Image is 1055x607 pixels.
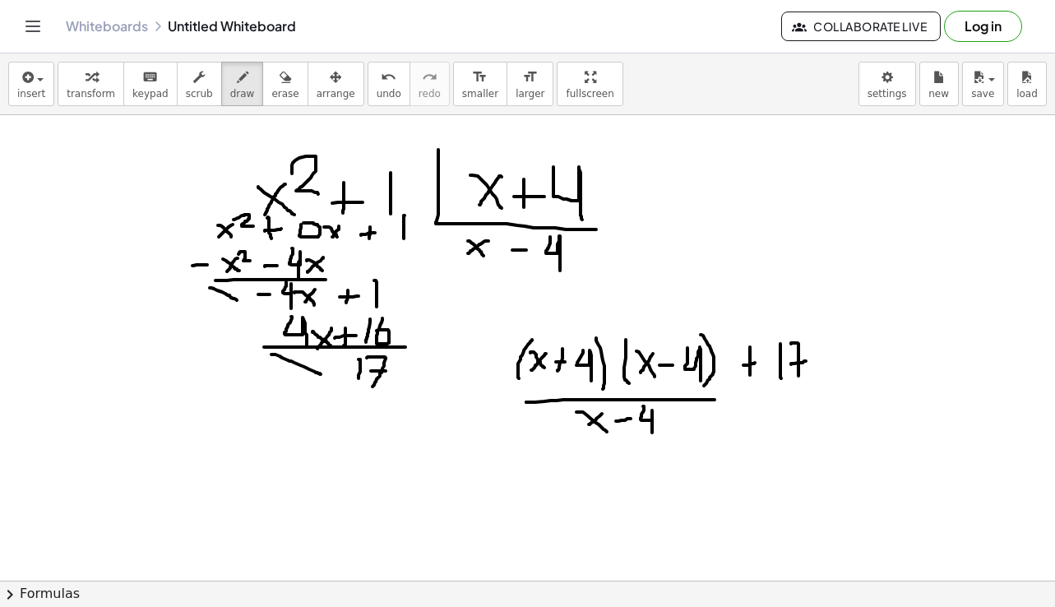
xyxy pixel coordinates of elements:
span: fullscreen [566,88,613,100]
span: Collaborate Live [795,19,927,34]
button: transform [58,62,124,106]
i: undo [381,67,396,87]
span: settings [868,88,907,100]
button: arrange [308,62,364,106]
span: erase [271,88,298,100]
i: redo [422,67,437,87]
span: arrange [317,88,355,100]
button: keyboardkeypad [123,62,178,106]
a: Whiteboards [66,18,148,35]
button: Collaborate Live [781,12,941,41]
button: settings [858,62,916,106]
button: format_sizelarger [507,62,553,106]
button: Toggle navigation [20,13,46,39]
button: redoredo [410,62,450,106]
span: undo [377,88,401,100]
span: new [928,88,949,100]
button: insert [8,62,54,106]
button: save [962,62,1004,106]
button: undoundo [368,62,410,106]
button: draw [221,62,264,106]
span: smaller [462,88,498,100]
span: insert [17,88,45,100]
button: scrub [177,62,222,106]
button: load [1007,62,1047,106]
span: larger [516,88,544,100]
span: redo [419,88,441,100]
span: scrub [186,88,213,100]
span: load [1016,88,1038,100]
i: keyboard [142,67,158,87]
span: keypad [132,88,169,100]
span: save [971,88,994,100]
button: new [919,62,959,106]
span: draw [230,88,255,100]
button: fullscreen [557,62,622,106]
span: transform [67,88,115,100]
button: format_sizesmaller [453,62,507,106]
button: erase [262,62,308,106]
button: Log in [944,11,1022,42]
i: format_size [522,67,538,87]
i: format_size [472,67,488,87]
